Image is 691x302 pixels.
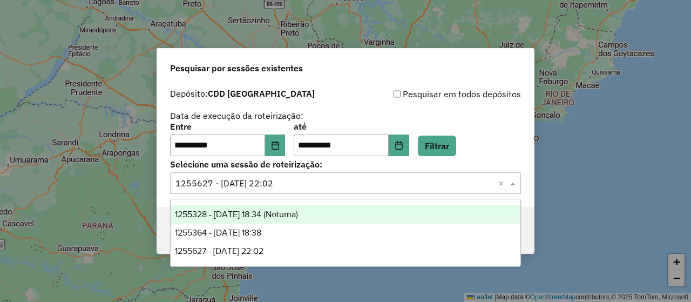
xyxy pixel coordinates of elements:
ng-dropdown-panel: Options list [170,199,521,267]
label: Depósito: [170,87,315,100]
div: Pesquisar em todos depósitos [345,88,521,100]
label: Selecione uma sessão de roteirização: [170,158,521,171]
label: até [294,120,409,133]
span: 1255364 - [DATE] 18:38 [175,228,261,237]
span: Clear all [498,177,507,190]
button: Filtrar [418,136,456,156]
strong: CDD [GEOGRAPHIC_DATA] [208,88,315,99]
span: Pesquisar por sessões existentes [170,62,303,75]
button: Choose Date [265,135,286,156]
label: Entre [170,120,285,133]
span: 1255627 - [DATE] 22:02 [175,246,263,256]
span: 1255328 - [DATE] 18:34 (Noturna) [175,210,298,219]
button: Choose Date [389,135,409,156]
label: Data de execução da roteirização: [170,109,303,122]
